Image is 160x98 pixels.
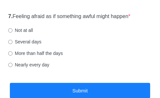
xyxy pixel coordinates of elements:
[8,27,33,34] label: Not at all
[8,63,12,67] input: Nearly every day
[8,28,12,33] input: Not at all
[8,61,49,68] label: Nearly every day
[8,40,12,44] input: Several days
[8,13,130,20] label: Feeling afraid as if something awful might happen
[8,51,12,56] input: More than half the days
[8,50,63,57] label: More than half the days
[8,38,41,45] label: Several days
[8,13,12,19] strong: 7.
